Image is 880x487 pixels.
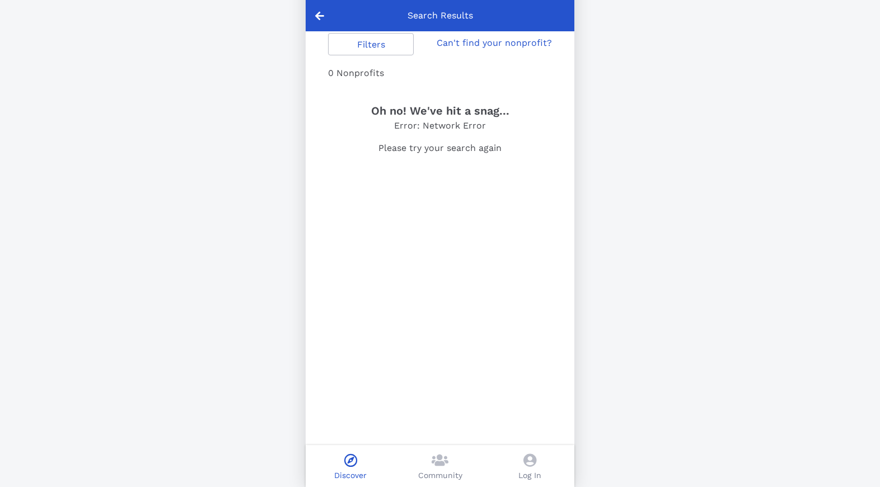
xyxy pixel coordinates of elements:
p: Discover [334,470,367,481]
p: Log In [518,470,541,481]
span: Filters [338,39,404,50]
p: Community [418,470,462,481]
p: Search Results [408,9,473,22]
p: Please try your search again [328,141,552,155]
h3: Oh no! We've hit a snag... [328,102,552,119]
a: Can't find your nonprofit? [437,36,552,50]
p: Error: Network Error [328,119,552,133]
button: Filters [328,33,414,55]
div: 0 Nonprofits [328,67,552,80]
